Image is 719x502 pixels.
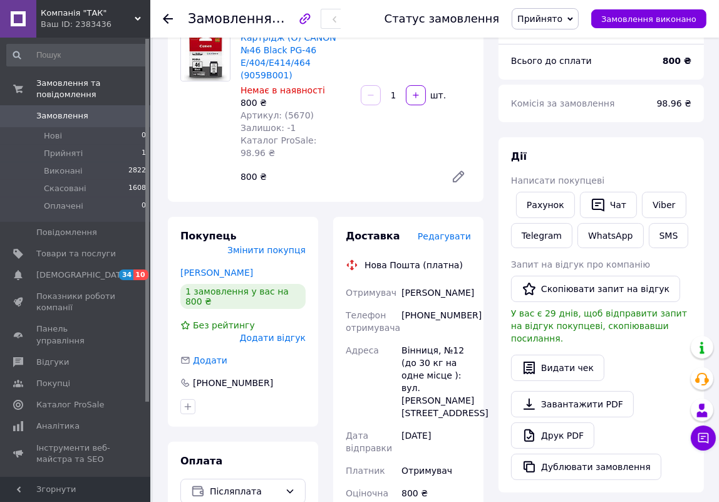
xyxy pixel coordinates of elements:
button: Чат з покупцем [691,426,716,451]
span: Виконані [44,165,83,177]
button: Рахунок [516,192,575,218]
span: Отримувач [346,288,396,298]
span: Додати відгук [240,333,306,343]
span: Дата відправки [346,431,392,453]
span: Відгуки [36,357,69,368]
span: Показники роботи компанії [36,291,116,313]
span: Оплата [180,455,222,467]
span: 1 [142,148,146,159]
span: Замовлення виконано [601,14,696,24]
button: Чат [580,192,637,218]
a: WhatsApp [577,223,643,248]
span: Аналітика [36,421,80,432]
b: 800 ₴ [663,56,691,66]
button: Видати чек [511,355,604,381]
span: Додати [193,355,227,365]
span: Замовлення та повідомлення [36,78,150,100]
span: 98.96 ₴ [657,98,691,108]
div: Статус замовлення [385,13,500,25]
span: Покупець [180,230,237,242]
div: 800 ₴ [241,97,351,109]
span: Нові [44,130,62,142]
span: 34 [119,269,133,280]
button: Замовлення виконано [591,9,706,28]
input: Пошук [6,44,147,66]
img: Картрідж (О) CANON №46 Black PG-46 E/404/E414/464 (9059B001) [181,32,230,81]
div: 800 ₴ [235,168,441,186]
a: Telegram [511,223,572,248]
span: Комісія за замовлення [511,98,615,108]
div: [PHONE_NUMBER] [399,304,473,339]
span: [DEMOGRAPHIC_DATA] [36,269,129,281]
span: Панель управління [36,323,116,346]
span: 10 [133,269,148,280]
a: Друк PDF [511,422,594,449]
span: Доставка [346,230,400,242]
span: Замовлення [188,11,272,26]
span: Каталог ProSale [36,399,104,410]
span: Телефон отримувача [346,310,400,333]
span: У вас є 29 днів, щоб відправити запит на відгук покупцеві, скопіювавши посилання. [511,308,687,343]
a: Редагувати [446,164,471,189]
span: Адреса [346,345,379,355]
span: Без рейтингу [193,320,255,330]
a: [PERSON_NAME] [180,268,253,278]
span: Запит на відгук про компанію [511,259,650,269]
button: SMS [649,223,689,248]
span: 0 [142,130,146,142]
span: Оплачені [44,201,83,212]
span: Товари та послуги [36,248,116,259]
span: Замовлення [36,110,88,122]
span: Компанія "ТАК" [41,8,135,19]
span: Немає в наявності [241,85,325,95]
span: 1608 [128,183,146,194]
span: Всього до сплати [511,56,592,66]
div: шт. [427,89,447,102]
div: [DATE] [399,424,473,459]
a: Завантажити PDF [511,391,634,417]
div: Нова Пошта (платна) [361,259,466,271]
span: Повідомлення [36,227,97,238]
button: Скопіювати запит на відгук [511,276,680,302]
a: Картрідж (О) CANON №46 Black PG-46 E/404/E414/464 (9059B001) [241,33,336,80]
span: Післяплата [210,484,280,498]
div: Ваш ID: 2383436 [41,19,150,30]
div: Отримувач [399,459,473,482]
span: Прийняті [44,148,83,159]
span: Редагувати [418,231,471,241]
span: Скасовані [44,183,86,194]
span: Змінити покупця [227,245,306,255]
div: 1 замовлення у вас на 800 ₴ [180,284,306,309]
span: Покупці [36,378,70,389]
span: Каталог ProSale: 98.96 ₴ [241,135,316,158]
div: Вінниця, №12 (до 30 кг на одне місце ): вул. [PERSON_NAME][STREET_ADDRESS] [399,339,473,424]
span: Управління сайтом [36,475,116,498]
span: Артикул: (5670) [241,110,314,120]
span: Інструменти веб-майстра та SEO [36,442,116,465]
span: Написати покупцеві [511,175,604,186]
button: Дублювати замовлення [511,454,661,480]
span: Прийнято [517,14,562,24]
div: Повернутися назад [163,13,173,25]
span: Дії [511,150,527,162]
span: Залишок: -1 [241,123,296,133]
span: Платник [346,466,385,476]
a: Viber [642,192,686,218]
div: [PERSON_NAME] [399,281,473,304]
span: 0 [142,201,146,212]
span: 2822 [128,165,146,177]
div: [PHONE_NUMBER] [192,377,274,389]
